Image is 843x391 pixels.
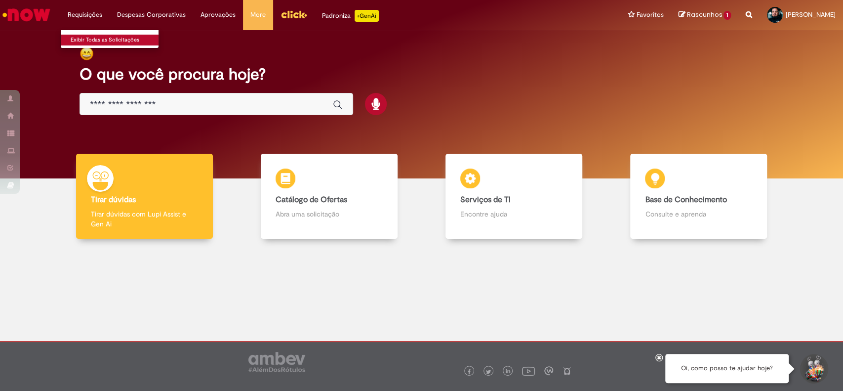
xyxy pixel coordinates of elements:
button: Iniciar Conversa de Suporte [799,354,828,384]
h2: O que você procura hoje? [80,66,763,83]
span: Despesas Corporativas [117,10,186,20]
a: Rascunhos [678,10,731,20]
b: Serviços de TI [460,195,511,205]
a: Catálogo de Ofertas Abra uma solicitação [237,154,421,239]
img: logo_footer_linkedin.png [506,369,511,375]
span: Aprovações [201,10,236,20]
img: happy-face.png [80,46,94,61]
img: logo_footer_naosei.png [562,366,571,375]
div: Oi, como posso te ajudar hoje? [665,354,789,383]
img: logo_footer_youtube.png [522,364,535,377]
span: Requisições [68,10,102,20]
ul: Requisições [60,30,159,48]
img: logo_footer_facebook.png [467,369,472,374]
img: logo_footer_workplace.png [544,366,553,375]
b: Base de Conhecimento [645,195,726,205]
span: 1 [723,11,731,20]
a: Base de Conhecimento Consulte e aprenda [606,154,791,239]
div: Padroniza [322,10,379,22]
img: logo_footer_ambev_rotulo_gray.png [248,352,305,372]
span: Rascunhos [686,10,722,19]
a: Serviços de TI Encontre ajuda [422,154,606,239]
p: Tirar dúvidas com Lupi Assist e Gen Ai [91,209,198,229]
b: Catálogo de Ofertas [276,195,347,205]
span: More [250,10,266,20]
span: [PERSON_NAME] [786,10,836,19]
img: logo_footer_twitter.png [486,369,491,374]
b: Tirar dúvidas [91,195,136,205]
p: +GenAi [355,10,379,22]
img: click_logo_yellow_360x200.png [281,7,307,22]
p: Encontre ajuda [460,209,567,219]
a: Exibir Todas as Solicitações [61,35,169,45]
img: ServiceNow [1,5,52,25]
p: Consulte e aprenda [645,209,752,219]
span: Favoritos [636,10,663,20]
p: Abra uma solicitação [276,209,383,219]
a: Tirar dúvidas Tirar dúvidas com Lupi Assist e Gen Ai [52,154,237,239]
